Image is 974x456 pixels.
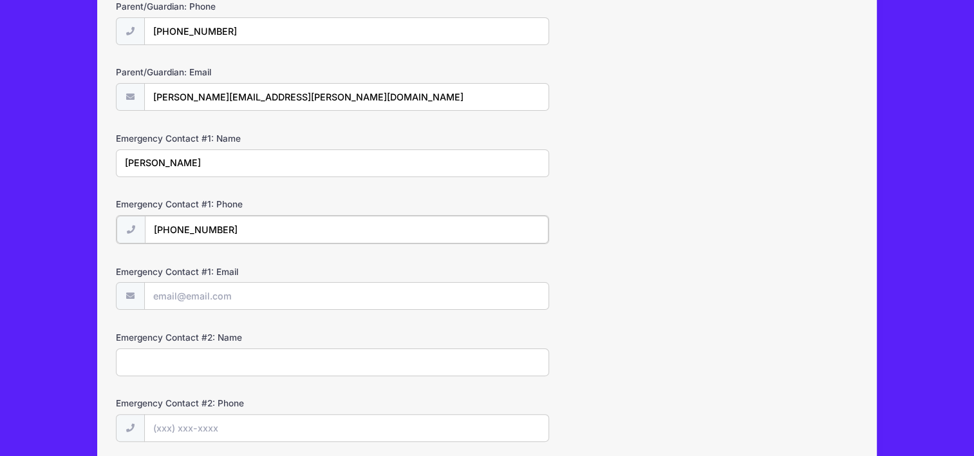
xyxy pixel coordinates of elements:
[116,397,363,410] label: Emergency Contact #2: Phone
[116,132,363,145] label: Emergency Contact #1: Name
[116,331,363,344] label: Emergency Contact #2: Name
[144,83,549,111] input: email@email.com
[116,198,363,211] label: Emergency Contact #1: Phone
[116,66,363,79] label: Parent/Guardian: Email
[144,414,549,442] input: (xxx) xxx-xxxx
[145,216,548,243] input: (xxx) xxx-xxxx
[116,265,363,278] label: Emergency Contact #1: Email
[144,17,549,45] input: (xxx) xxx-xxxx
[144,282,549,310] input: email@email.com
